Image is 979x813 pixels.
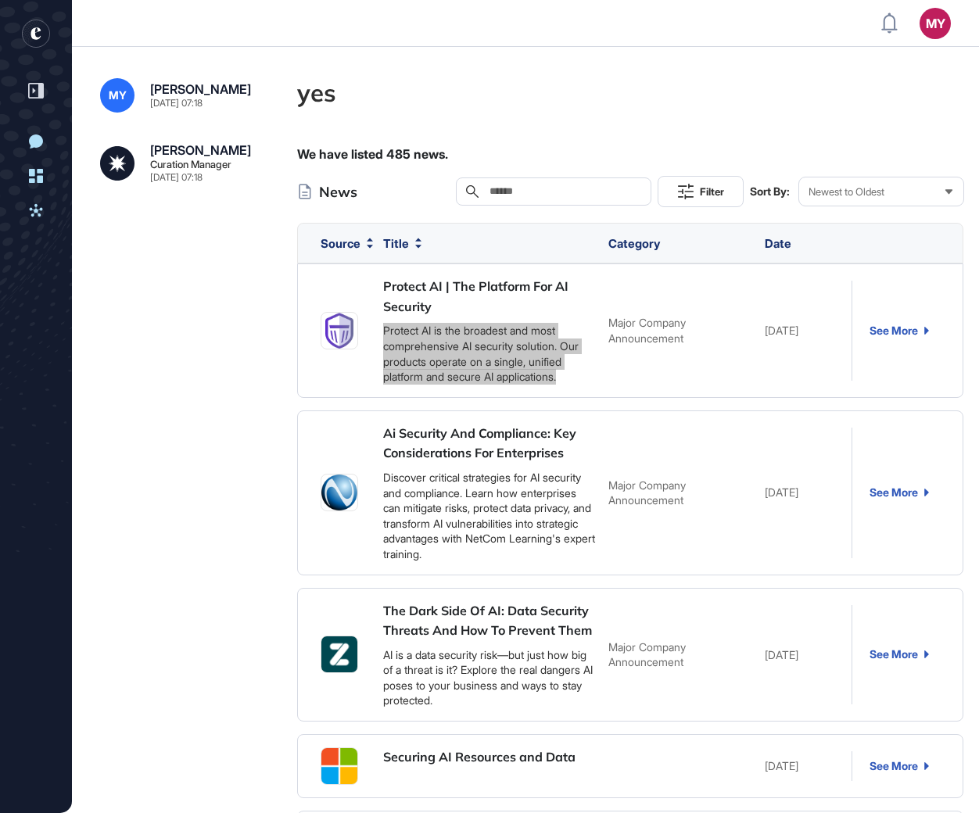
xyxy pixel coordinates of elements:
[150,159,231,170] div: Curation Manager
[383,238,409,249] span: Title
[602,315,758,346] div: Major Company Announcement
[321,748,357,784] img: favicons
[383,603,592,639] a: The Dark Side Of AI: Data Security Threats And How To Prevent Them
[383,278,568,314] a: Protect AI | The Platform For AI Security
[383,749,576,765] a: Securing AI Resources and Data
[758,758,852,774] div: [DATE]
[321,238,360,249] span: Source
[321,475,357,510] img: favicons
[765,236,791,251] span: Date
[22,20,50,48] div: entrapeer-logo
[602,639,758,670] div: Major Company Announcement
[321,237,373,249] button: Source
[700,186,724,198] span: Filter
[870,648,929,661] a: See More
[870,486,929,499] a: See More
[920,8,951,39] button: MY
[758,647,852,663] div: [DATE]
[150,144,251,156] div: [PERSON_NAME]
[383,324,579,383] a: Protect AI is the broadest and most comprehensive AI security solution. Our products operate on a...
[109,89,127,102] span: MY
[658,176,744,207] button: Filter
[750,185,790,198] span: Sort By:
[321,636,357,672] img: favicons
[383,648,593,707] a: AI is a data security risk—but just how big of a threat is it? Explore the real dangers AI poses ...
[383,237,421,249] button: Title
[321,313,357,349] img: favicons
[150,98,203,108] div: [DATE] 07:18
[150,173,203,182] div: [DATE] 07:18
[608,236,660,251] span: Category
[758,323,852,338] div: [DATE]
[150,83,251,95] div: [PERSON_NAME]
[383,425,576,461] a: Ai Security And Compliance: Key Considerations For Enterprises
[297,183,357,201] div: News
[870,324,929,337] a: See More
[758,485,852,500] div: [DATE]
[870,760,929,772] a: See More
[602,478,758,508] div: Major Company Announcement
[809,186,884,198] span: Newest to Oldest
[8,792,971,804] div: TOGGLE DISPLAY
[297,78,963,107] h4: yes
[297,144,963,164] div: We have listed 485 news.
[383,471,595,561] a: Discover critical strategies for AI security and compliance. Learn how enterprises can mitigate r...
